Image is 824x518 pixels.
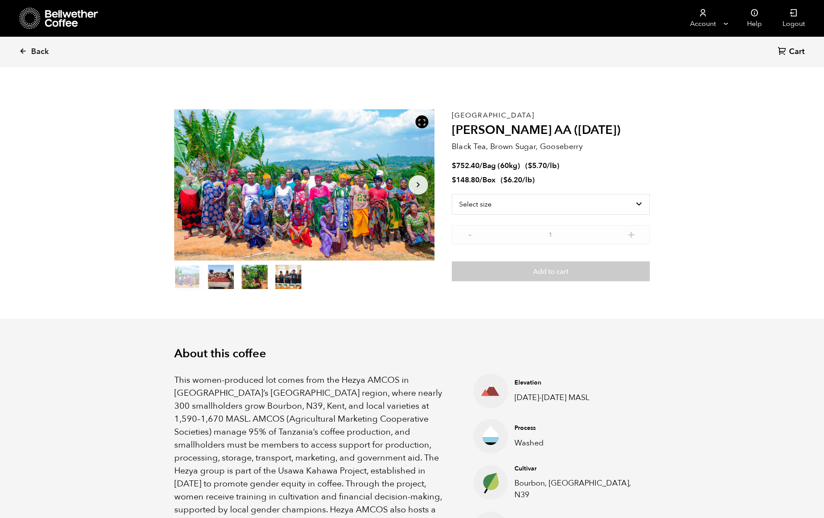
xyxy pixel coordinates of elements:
p: Black Tea, Brown Sugar, Gooseberry [452,141,650,153]
button: - [465,229,476,238]
span: /lb [547,161,557,171]
bdi: 148.80 [452,175,479,185]
h4: Elevation [514,378,636,387]
p: Washed [514,437,636,449]
bdi: 6.20 [503,175,522,185]
h4: Process [514,424,636,432]
span: $ [528,161,532,171]
span: Box [482,175,495,185]
button: Add to cart [452,261,650,281]
span: / [479,161,482,171]
bdi: 5.70 [528,161,547,171]
p: [DATE]-[DATE] MASL [514,392,636,404]
span: Back [31,47,49,57]
h4: Cultivar [514,464,636,473]
h2: [PERSON_NAME] AA ([DATE]) [452,123,650,138]
span: Cart [789,47,805,57]
bdi: 752.40 [452,161,479,171]
span: $ [503,175,508,185]
span: ( ) [525,161,559,171]
span: ( ) [501,175,535,185]
span: $ [452,161,456,171]
p: Bourbon, [GEOGRAPHIC_DATA], N39 [514,477,636,501]
span: $ [452,175,456,185]
a: Cart [778,46,807,58]
button: + [626,229,637,238]
span: Bag (60kg) [482,161,520,171]
h2: About this coffee [174,347,650,361]
span: /lb [522,175,532,185]
span: / [479,175,482,185]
